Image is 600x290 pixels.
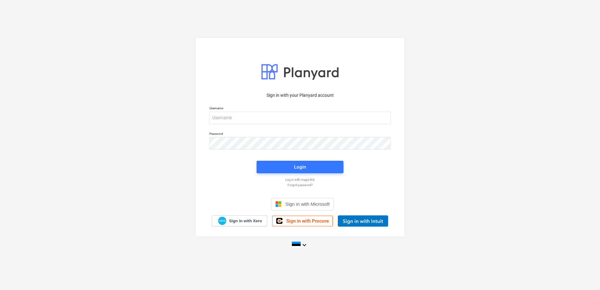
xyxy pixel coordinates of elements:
[209,92,391,99] p: Sign in with your Planyard account
[257,161,343,173] button: Login
[285,201,330,207] span: Sign in with Microsoft
[272,216,333,226] a: Sign in with Procore
[212,215,267,226] a: Sign in with Xero
[218,217,226,225] img: Xero logo
[209,112,391,124] input: Username
[209,106,391,111] p: Username
[275,201,282,207] img: Microsoft logo
[286,218,329,224] span: Sign in with Procore
[294,163,306,171] div: Login
[229,218,262,224] span: Sign in with Xero
[209,132,391,137] p: Password
[301,241,308,249] i: keyboard_arrow_down
[206,178,394,182] a: Log in with magic link
[206,183,394,187] a: Forgot password?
